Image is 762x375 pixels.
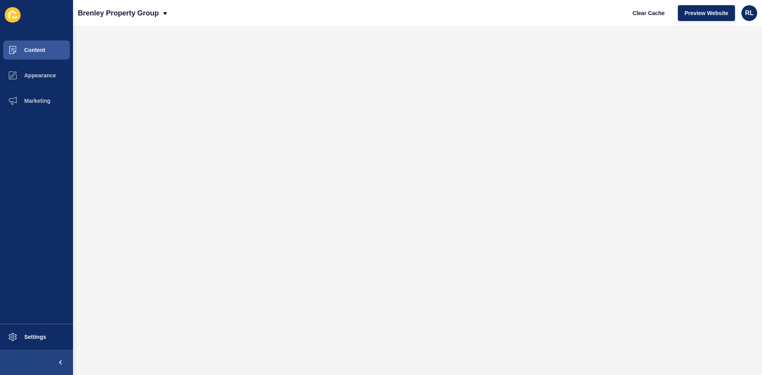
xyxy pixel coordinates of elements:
button: Preview Website [678,5,735,21]
span: RL [745,9,753,17]
span: Preview Website [685,9,728,17]
p: Brenley Property Group [78,3,159,23]
button: Clear Cache [626,5,672,21]
span: Clear Cache [633,9,665,17]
